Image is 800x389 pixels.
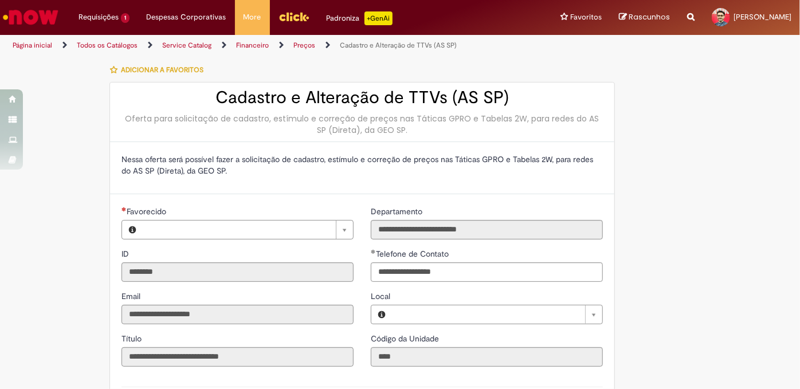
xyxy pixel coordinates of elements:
[121,207,127,211] span: Necessários
[364,11,393,25] p: +GenAi
[327,11,393,25] div: Padroniza
[121,88,603,107] h2: Cadastro e Alteração de TTVs (AS SP)
[121,333,144,344] label: Somente leitura - Título
[371,347,603,367] input: Código da Unidade
[79,11,119,23] span: Requisições
[121,13,130,23] span: 1
[162,41,211,50] a: Service Catalog
[236,41,269,50] a: Financeiro
[121,347,354,367] input: Título
[392,305,602,324] a: Limpar campo Local
[371,305,392,324] button: Local, Visualizar este registro
[734,12,791,22] span: [PERSON_NAME]
[122,221,143,239] button: Favorecido, Visualizar este registro
[371,220,603,239] input: Departamento
[371,333,441,344] label: Somente leitura - Código da Unidade
[121,65,203,74] span: Adicionar a Favoritos
[371,249,376,254] span: Obrigatório Preenchido
[9,35,525,56] ul: Trilhas de página
[77,41,138,50] a: Todos os Catálogos
[121,154,603,176] p: Nessa oferta será possível fazer a solicitação de cadastro, estímulo e correção de preços nas Tát...
[371,291,393,301] span: Local
[121,305,354,324] input: Email
[143,221,353,239] a: Limpar campo Favorecido
[293,41,315,50] a: Preços
[121,248,131,260] label: Somente leitura - ID
[121,262,354,282] input: ID
[121,290,143,302] label: Somente leitura - Email
[1,6,60,29] img: ServiceNow
[371,206,425,217] label: Somente leitura - Departamento
[13,41,52,50] a: Página inicial
[371,262,603,282] input: Telefone de Contato
[376,249,451,259] span: Telefone de Contato
[340,41,457,50] a: Cadastro e Alteração de TTVs (AS SP)
[121,113,603,136] div: Oferta para solicitação de cadastro, estímulo e correção de preços nas Táticas GPRO e Tabelas 2W,...
[570,11,602,23] span: Favoritos
[121,249,131,259] span: Somente leitura - ID
[279,8,309,25] img: click_logo_yellow_360x200.png
[121,291,143,301] span: Somente leitura - Email
[109,58,210,82] button: Adicionar a Favoritos
[629,11,670,22] span: Rascunhos
[147,11,226,23] span: Despesas Corporativas
[244,11,261,23] span: More
[127,206,168,217] span: Necessários - Favorecido
[619,12,670,23] a: Rascunhos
